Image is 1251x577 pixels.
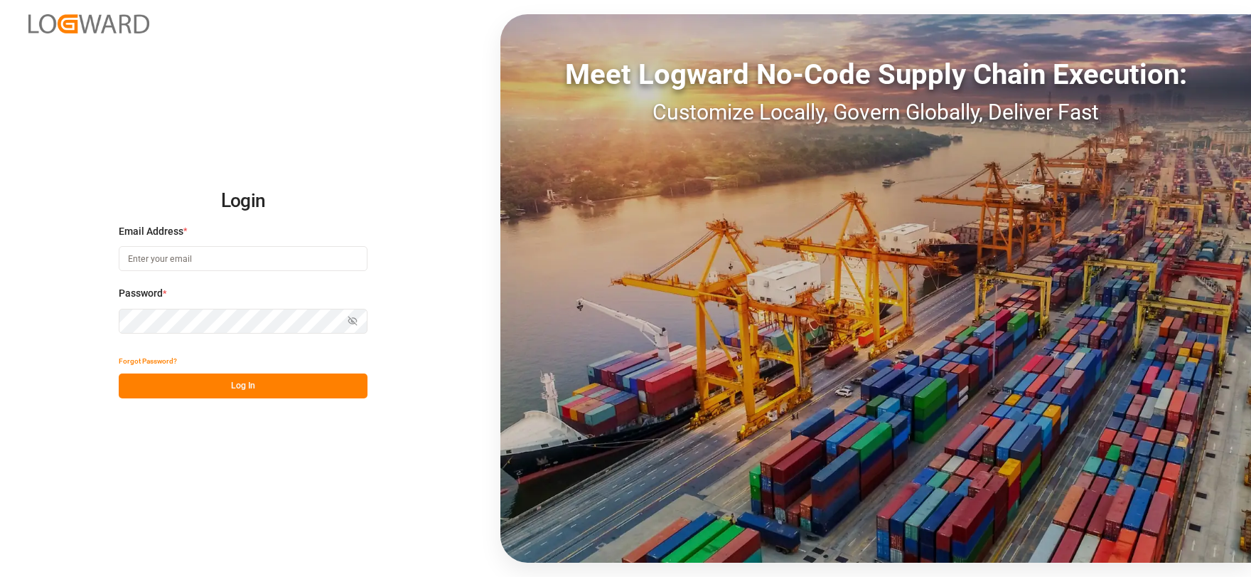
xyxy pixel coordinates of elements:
div: Customize Locally, Govern Globally, Deliver Fast [500,96,1251,128]
img: Logward_new_orange.png [28,14,149,33]
button: Forgot Password? [119,349,177,374]
span: Email Address [119,224,183,239]
span: Password [119,286,163,301]
div: Meet Logward No-Code Supply Chain Execution: [500,53,1251,96]
input: Enter your email [119,246,367,271]
button: Log In [119,374,367,398]
h2: Login [119,179,367,224]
